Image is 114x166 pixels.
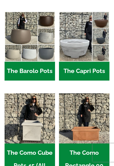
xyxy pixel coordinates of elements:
[5,12,55,62] img: The Barolo Pots
[59,12,109,62] img: The Capri Pots
[59,62,109,81] h2: The Capri Pots
[5,62,55,81] h2: The Barolo Pots
[59,12,109,81] a: Visit product category The Capri Pots
[59,93,109,144] img: The Como Rectangle 90 (Colours)
[5,93,55,144] img: The Como Cube Pots 45 (All Colours)
[5,12,55,81] a: Visit product category The Barolo Pots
